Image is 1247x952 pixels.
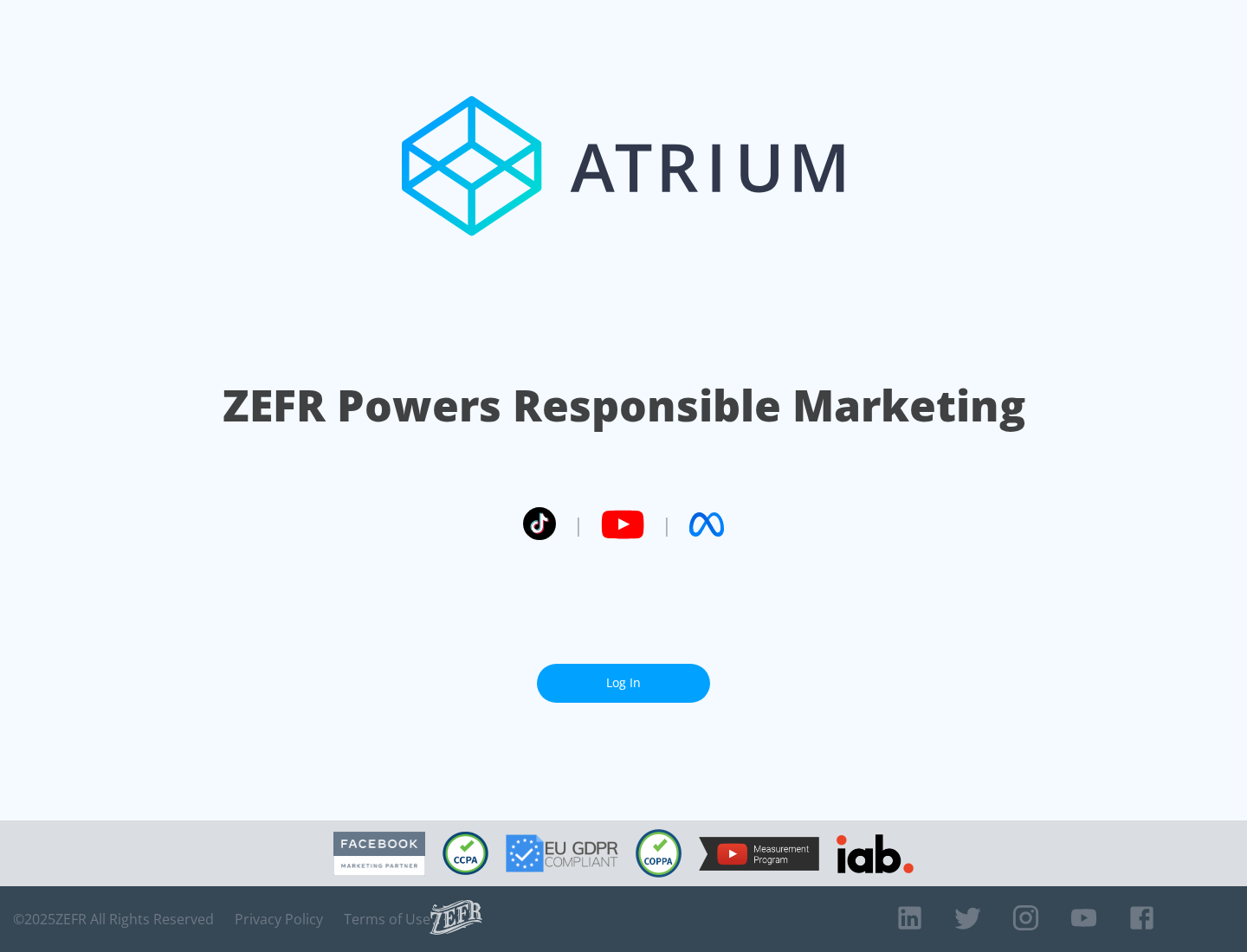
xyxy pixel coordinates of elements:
img: Facebook Marketing Partner [333,832,425,876]
a: Privacy Policy [235,910,323,928]
img: YouTube Measurement Program [699,837,819,871]
h1: ZEFR Powers Responsible Marketing [223,376,1025,435]
span: © 2025 ZEFR All Rights Reserved [13,910,214,928]
a: Terms of Use [344,910,430,928]
span: | [573,511,584,537]
img: CCPA Compliant [443,832,488,875]
a: Log In [537,664,710,703]
img: COPPA Compliant [636,829,682,878]
img: IAB [837,834,914,873]
span: | [662,511,672,537]
img: GDPR Compliant [506,834,618,872]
